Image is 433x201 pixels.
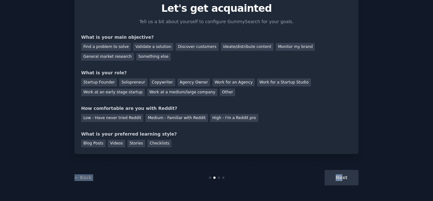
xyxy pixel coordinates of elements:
div: Monitor my brand [276,43,315,51]
div: Validate a solution [133,43,173,51]
div: Solopreneur [119,78,147,86]
div: Ideate/distribute content [221,43,274,51]
div: Something else [136,53,171,61]
div: What is your main objective? [81,34,352,41]
div: Medium - Familiar with Reddit [145,114,208,122]
div: Agency Owner [178,78,210,86]
div: Work at an early stage startup [81,89,145,97]
div: Low - Have never tried Reddit [81,114,143,122]
div: Work at a medium/large company [147,89,217,97]
p: Let's get acquainted [81,3,352,14]
a: ← Back [74,175,92,180]
div: Work for an Agency [212,78,255,86]
div: Copywriter [150,78,175,86]
div: Stories [127,140,145,148]
div: Work for a Startup Studio [257,78,311,86]
div: High - I'm a Reddit pro [210,114,258,122]
p: Tell us a bit about yourself to configure GummySearch for your goals. [137,18,296,25]
div: What is your preferred learning style? [81,131,352,137]
div: Checklists [147,140,171,148]
div: How comfortable are you with Reddit? [81,105,352,112]
div: Other [220,89,235,97]
div: What is your role? [81,70,352,76]
div: Startup Founder [81,78,117,86]
div: General market research [81,53,134,61]
div: Videos [108,140,125,148]
div: Discover customers [176,43,218,51]
div: Find a problem to solve [81,43,131,51]
div: Blog Posts [81,140,106,148]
